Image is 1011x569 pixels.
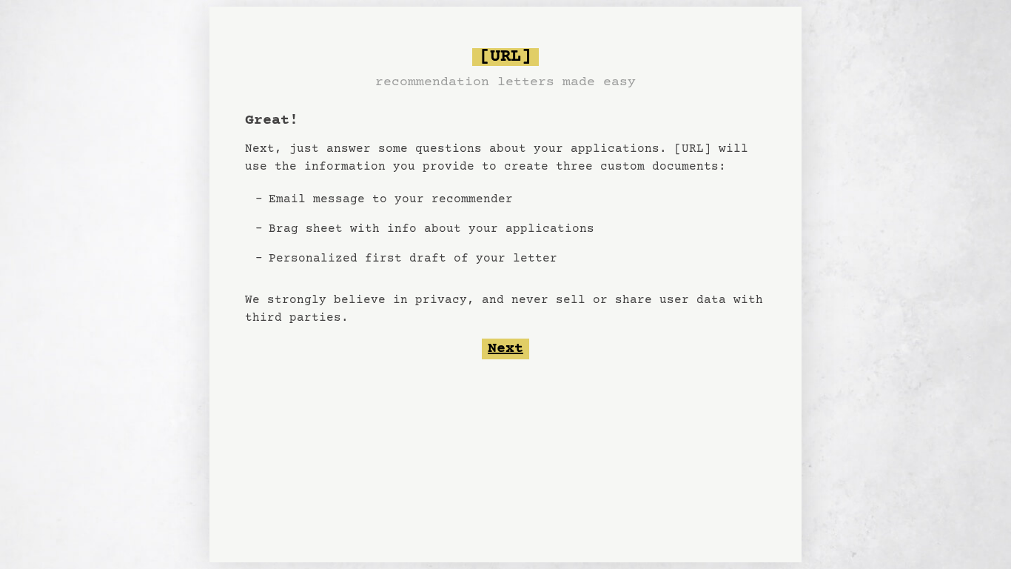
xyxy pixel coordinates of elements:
p: We strongly believe in privacy, and never sell or share user data with third parties. [245,291,766,327]
span: [URL] [472,48,539,66]
li: Email message to your recommender [263,184,600,214]
p: Next, just answer some questions about your applications. [URL] will use the information you prov... [245,140,766,176]
h1: Great! [245,110,298,131]
li: Brag sheet with info about your applications [263,214,600,244]
h3: recommendation letters made easy [375,72,636,93]
button: Next [482,339,529,359]
li: Personalized first draft of your letter [263,244,600,273]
